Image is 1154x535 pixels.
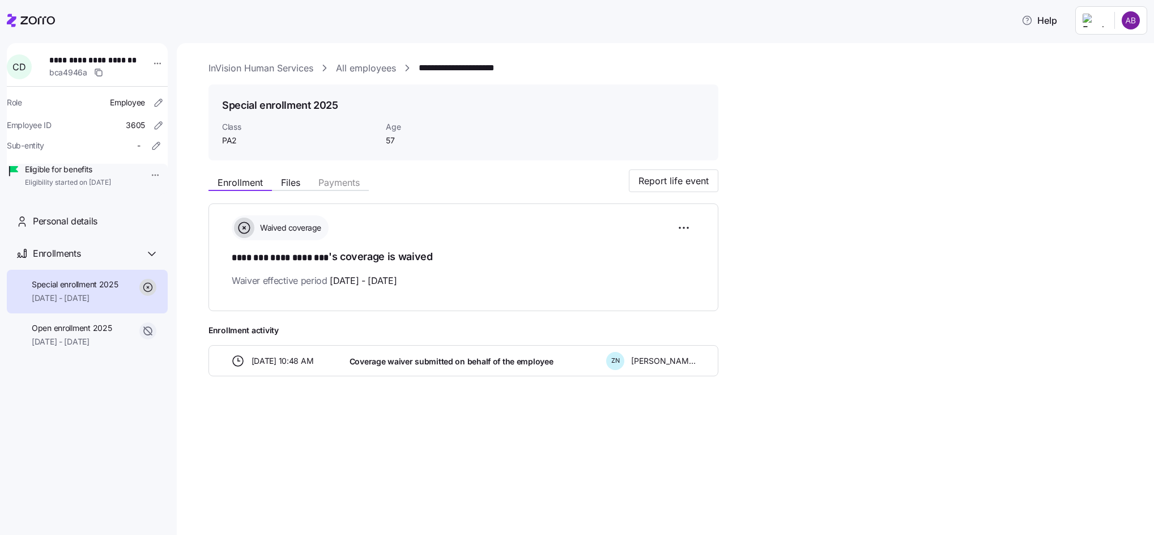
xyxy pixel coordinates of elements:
span: Z N [611,358,620,364]
span: Help [1021,14,1057,27]
h1: 's coverage is waived [232,249,695,265]
span: Enrollments [33,247,80,261]
span: Report life event [638,174,709,188]
button: Help [1012,9,1066,32]
span: Enrollment [218,178,263,187]
span: Eligible for benefits [25,164,111,175]
span: PA2 [222,135,377,146]
span: Waived coverage [257,222,321,233]
img: Employer logo [1083,14,1105,27]
img: c6b7e62a50e9d1badab68c8c9b51d0dd [1122,11,1140,29]
span: Eligibility started on [DATE] [25,178,111,188]
span: [DATE] - [DATE] [32,292,118,304]
h1: Special enrollment 2025 [222,98,338,112]
a: All employees [336,61,396,75]
span: Payments [318,178,360,187]
span: [DATE] - [DATE] [32,336,112,347]
a: InVision Human Services [208,61,313,75]
span: Special enrollment 2025 [32,279,118,290]
span: C D [12,62,25,71]
span: Personal details [33,214,97,228]
button: Report life event [629,169,718,192]
span: - [137,140,140,151]
span: 57 [386,135,500,146]
span: [DATE] - [DATE] [330,274,397,288]
span: 3605 [126,120,145,131]
span: Files [281,178,300,187]
span: Waiver effective period [232,274,397,288]
span: Class [222,121,377,133]
span: Employee [110,97,145,108]
span: bca4946a [49,67,87,78]
span: Coverage waiver submitted on behalf of the employee [350,356,553,367]
span: Enrollment activity [208,325,718,336]
span: Open enrollment 2025 [32,322,112,334]
span: Sub-entity [7,140,44,151]
span: Employee ID [7,120,52,131]
span: Role [7,97,22,108]
span: [DATE] 10:48 AM [252,355,314,367]
span: Age [386,121,500,133]
span: [PERSON_NAME] [631,355,696,367]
